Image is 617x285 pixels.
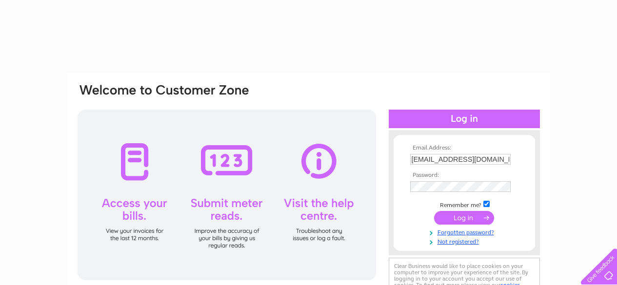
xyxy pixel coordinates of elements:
a: Not registered? [410,236,521,246]
th: Email Address: [408,145,521,152]
a: Forgotten password? [410,227,521,236]
td: Remember me? [408,199,521,209]
input: Submit [434,211,494,225]
th: Password: [408,172,521,179]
